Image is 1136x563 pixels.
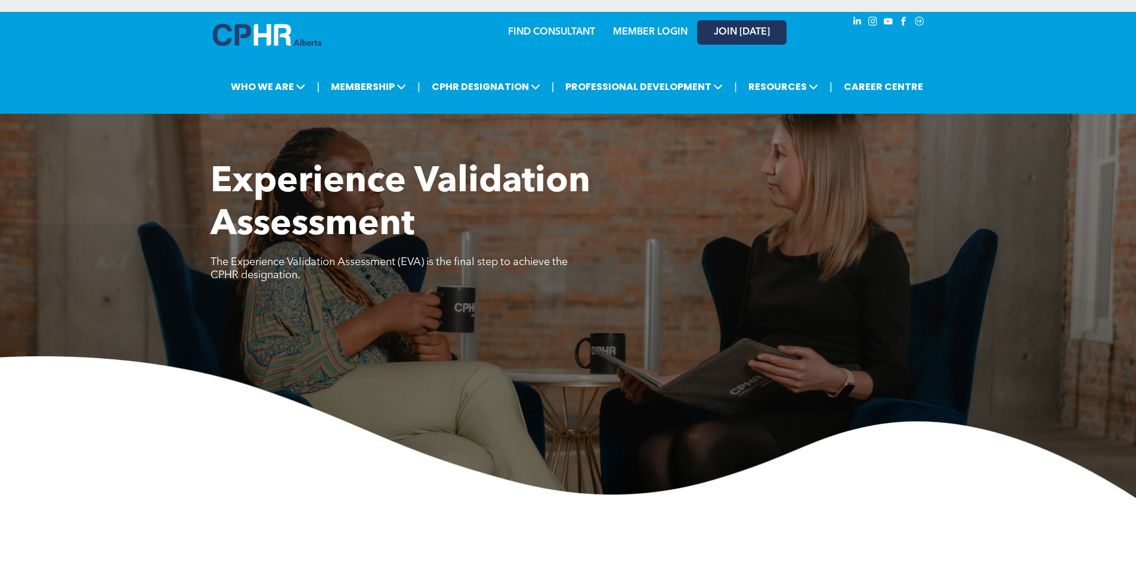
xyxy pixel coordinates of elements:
[211,164,590,243] span: Experience Validation Assessment
[882,15,895,31] a: youtube
[897,15,911,31] a: facebook
[213,24,321,46] img: A blue and white logo for cp alberta
[552,74,555,99] li: |
[734,74,737,99] li: |
[840,76,927,98] a: CAREER CENTRE
[613,27,688,37] a: MEMBER LOGIN
[562,76,726,98] span: PROFESSIONAL DEVELOPMENT
[227,76,309,98] span: WHO WE ARE
[317,74,320,99] li: |
[508,27,595,37] a: FIND CONSULTANT
[417,74,420,99] li: |
[428,76,544,98] span: CPHR DESIGNATION
[211,257,568,281] span: The Experience Validation Assessment (EVA) is the final step to achieve the CPHR designation.
[829,74,832,99] li: |
[866,15,880,31] a: instagram
[714,27,770,38] span: JOIN [DATE]
[745,76,822,98] span: RESOURCES
[697,20,787,45] a: JOIN [DATE]
[913,15,926,31] a: Social network
[327,76,410,98] span: MEMBERSHIP
[851,15,864,31] a: linkedin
